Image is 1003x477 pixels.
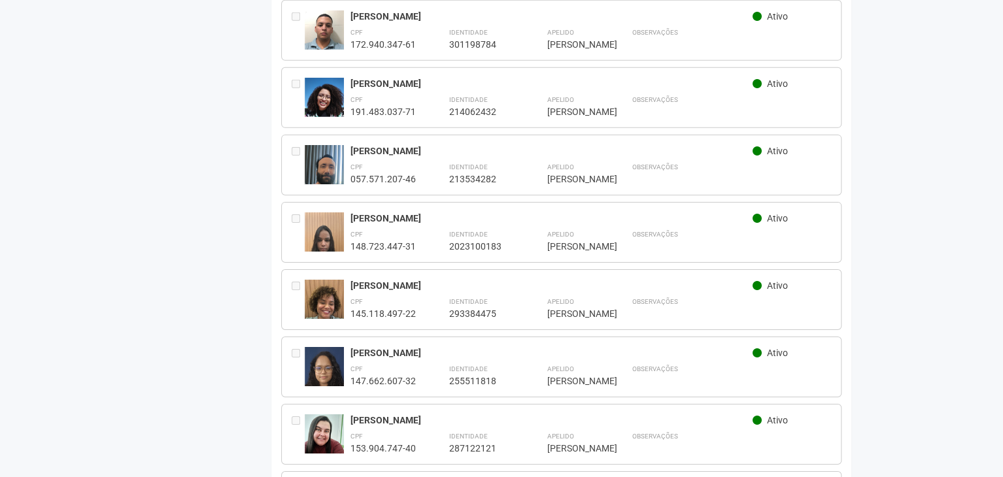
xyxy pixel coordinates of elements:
[547,106,599,118] div: [PERSON_NAME]
[350,280,753,291] div: [PERSON_NAME]
[350,240,416,252] div: 148.723.447-31
[449,29,487,36] strong: Identidade
[547,308,599,320] div: [PERSON_NAME]
[767,348,788,358] span: Ativo
[547,96,573,103] strong: Apelido
[350,414,753,426] div: [PERSON_NAME]
[292,414,305,454] div: Entre em contato com a Aministração para solicitar o cancelamento ou 2a via
[350,365,363,372] strong: CPF
[350,96,363,103] strong: CPF
[305,347,344,417] img: user.jpg
[350,212,753,224] div: [PERSON_NAME]
[449,365,487,372] strong: Identidade
[449,240,514,252] div: 2023100183
[350,173,416,185] div: 057.571.207-46
[449,375,514,387] div: 255511818
[350,298,363,305] strong: CPF
[767,78,788,89] span: Ativo
[350,163,363,171] strong: CPF
[305,78,344,130] img: user.jpg
[449,106,514,118] div: 214062432
[449,231,487,238] strong: Identidade
[449,39,514,50] div: 301198784
[350,375,416,387] div: 147.662.607-32
[632,96,677,103] strong: Observações
[449,298,487,305] strong: Identidade
[350,29,363,36] strong: CPF
[547,375,599,387] div: [PERSON_NAME]
[547,433,573,440] strong: Apelido
[292,280,305,320] div: Entre em contato com a Aministração para solicitar o cancelamento ou 2a via
[350,347,753,359] div: [PERSON_NAME]
[547,442,599,454] div: [PERSON_NAME]
[350,10,753,22] div: [PERSON_NAME]
[305,212,344,282] img: user.jpg
[305,145,344,215] img: user.jpg
[292,145,305,185] div: Entre em contato com a Aministração para solicitar o cancelamento ou 2a via
[292,10,305,50] div: Entre em contato com a Aministração para solicitar o cancelamento ou 2a via
[292,212,305,252] div: Entre em contato com a Aministração para solicitar o cancelamento ou 2a via
[350,442,416,454] div: 153.904.747-40
[350,433,363,440] strong: CPF
[305,280,344,350] img: user.jpg
[632,29,677,36] strong: Observações
[449,433,487,440] strong: Identidade
[547,29,573,36] strong: Apelido
[767,280,788,291] span: Ativo
[305,10,344,63] img: user.jpg
[632,298,677,305] strong: Observações
[449,442,514,454] div: 287122121
[632,231,677,238] strong: Observações
[292,347,305,387] div: Entre em contato com a Aministração para solicitar o cancelamento ou 2a via
[350,308,416,320] div: 145.118.497-22
[547,163,573,171] strong: Apelido
[547,365,573,372] strong: Apelido
[767,11,788,22] span: Ativo
[350,145,753,157] div: [PERSON_NAME]
[305,414,344,467] img: user.jpg
[547,240,599,252] div: [PERSON_NAME]
[350,106,416,118] div: 191.483.037-71
[292,78,305,118] div: Entre em contato com a Aministração para solicitar o cancelamento ou 2a via
[632,433,677,440] strong: Observações
[449,163,487,171] strong: Identidade
[449,173,514,185] div: 213534282
[632,365,677,372] strong: Observações
[547,298,573,305] strong: Apelido
[767,415,788,425] span: Ativo
[547,39,599,50] div: [PERSON_NAME]
[449,308,514,320] div: 293384475
[547,231,573,238] strong: Apelido
[547,173,599,185] div: [PERSON_NAME]
[350,78,753,90] div: [PERSON_NAME]
[632,163,677,171] strong: Observações
[767,146,788,156] span: Ativo
[449,96,487,103] strong: Identidade
[767,213,788,223] span: Ativo
[350,39,416,50] div: 172.940.347-61
[350,231,363,238] strong: CPF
